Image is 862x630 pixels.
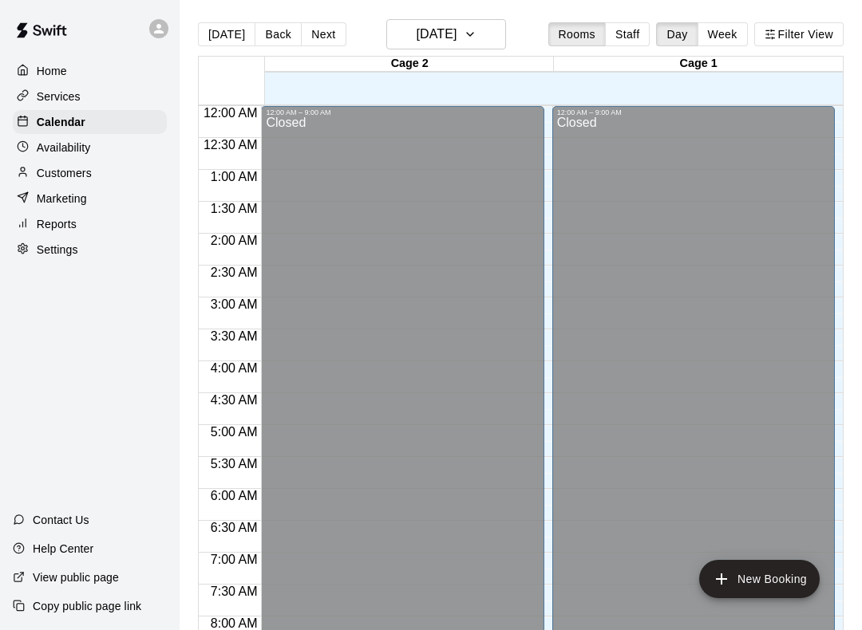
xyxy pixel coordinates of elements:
span: 2:00 AM [207,234,262,247]
p: Reports [37,216,77,232]
button: Rooms [548,22,606,46]
p: Marketing [37,191,87,207]
span: 2:30 AM [207,266,262,279]
span: 7:00 AM [207,553,262,566]
button: add [699,560,820,598]
p: Services [37,89,81,104]
a: Customers [13,161,167,185]
button: [DATE] [198,22,255,46]
p: Help Center [33,541,93,557]
h6: [DATE] [416,23,457,45]
a: Settings [13,238,167,262]
span: 8:00 AM [207,616,262,630]
p: Customers [37,165,92,181]
button: Staff [605,22,650,46]
span: 7:30 AM [207,585,262,598]
span: 12:00 AM [200,106,262,120]
button: Back [255,22,302,46]
button: [DATE] [386,19,506,49]
p: Contact Us [33,512,89,528]
button: Week [698,22,748,46]
span: 5:00 AM [207,425,262,439]
p: Availability [37,140,91,156]
div: Cage 2 [265,57,554,72]
a: Services [13,85,167,108]
a: Calendar [13,110,167,134]
span: 4:00 AM [207,361,262,375]
span: 4:30 AM [207,393,262,407]
span: 12:30 AM [200,138,262,152]
a: Availability [13,136,167,159]
a: Reports [13,212,167,236]
div: 12:00 AM – 9:00 AM [266,108,539,116]
p: Settings [37,242,78,258]
span: 1:00 AM [207,170,262,183]
span: 6:00 AM [207,489,262,502]
p: Home [37,63,67,79]
span: 5:30 AM [207,457,262,471]
span: 3:00 AM [207,297,262,311]
button: Filter View [754,22,844,46]
a: Marketing [13,187,167,211]
p: View public page [33,569,119,585]
p: Copy public page link [33,598,141,614]
p: Calendar [37,114,85,130]
span: 3:30 AM [207,329,262,343]
button: Next [301,22,346,46]
span: 1:30 AM [207,202,262,215]
div: Cage 1 [554,57,843,72]
a: Home [13,59,167,83]
div: 12:00 AM – 9:00 AM [557,108,830,116]
button: Day [656,22,698,46]
span: 6:30 AM [207,521,262,534]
